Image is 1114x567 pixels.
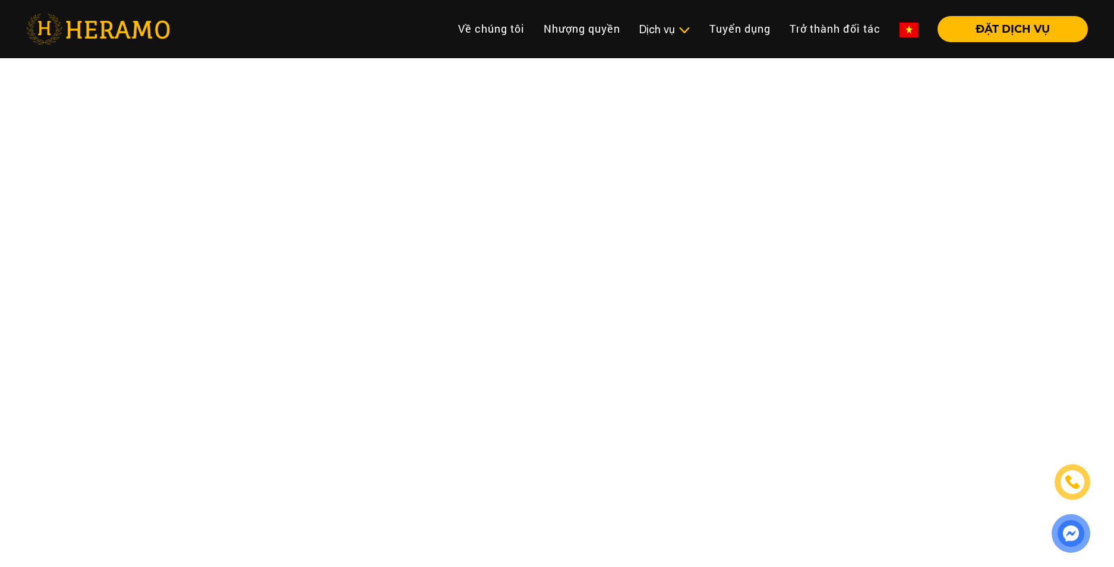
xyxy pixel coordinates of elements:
img: subToggleIcon [678,24,690,36]
img: phone-icon [1066,476,1080,489]
a: Nhượng quyền [534,16,630,42]
a: Trở thành đối tác [780,16,890,42]
a: ĐẶT DỊCH VỤ [928,24,1088,34]
img: heramo-logo.png [26,14,170,45]
button: ĐẶT DỊCH VỤ [938,16,1088,42]
a: Về chúng tôi [449,16,534,42]
div: Dịch vụ [639,21,690,37]
a: phone-icon [1056,466,1088,498]
img: vn-flag.png [900,23,919,37]
a: Tuyển dụng [700,16,780,42]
